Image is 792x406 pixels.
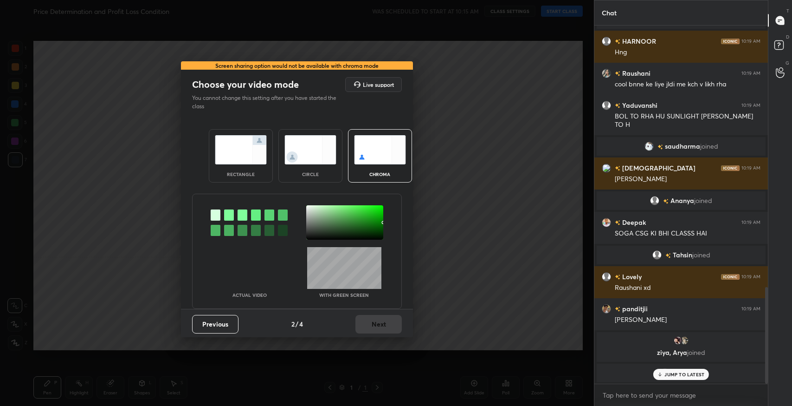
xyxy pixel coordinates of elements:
[657,144,663,150] img: no-rating-badge.077c3623.svg
[602,272,611,282] img: default.png
[664,372,704,377] p: JUMP TO LATEST
[663,199,669,204] img: no-rating-badge.077c3623.svg
[620,100,657,110] h6: Yaduvanshi
[615,229,760,238] div: SOGA CSG KI BHI CLASSS HAI
[615,315,760,325] div: [PERSON_NAME]
[665,253,671,258] img: no-rating-badge.077c3623.svg
[594,0,624,25] p: Chat
[687,348,705,357] span: joined
[615,71,620,76] img: no-rating-badge.077c3623.svg
[670,197,694,204] span: Ananya
[741,71,760,76] div: 10:19 AM
[692,251,710,259] span: joined
[615,307,620,312] img: no-rating-badge.077c3623.svg
[673,251,692,259] span: Tahsin
[615,103,620,108] img: no-rating-badge.077c3623.svg
[594,26,768,384] div: grid
[620,217,646,227] h6: Deepak
[361,172,399,177] div: chroma
[680,336,689,345] img: 33af2f9b21d249f7a77523086a245e9f.jpg
[620,304,648,314] h6: panditjii
[652,250,662,260] img: default.png
[741,306,760,312] div: 10:19 AM
[192,94,342,111] p: You cannot change this setting after you have started the class
[615,39,620,44] img: no-rating-badge.077c3623.svg
[602,218,611,227] img: 7583716aad9443be9b0c998d6339928e.jpg
[291,319,295,329] h4: 2
[660,368,670,378] img: fcc3dd17a7d24364a6f5f049f7d33ac3.jpg
[700,143,718,150] span: joined
[741,220,760,225] div: 10:19 AM
[694,197,712,204] span: joined
[181,61,413,70] div: Screen sharing option would not be available with chroma mode
[786,33,789,40] p: D
[650,196,659,205] img: default.png
[615,166,620,171] img: no-rating-badge.077c3623.svg
[299,319,303,329] h4: 4
[620,272,642,282] h6: Lovely
[602,101,611,110] img: default.png
[721,274,740,280] img: iconic-dark.1390631f.png
[192,315,238,334] button: Previous
[615,175,760,184] div: [PERSON_NAME]
[602,69,611,78] img: 5dc3c3636d924bf783b46bc5a2c0edff.jpg
[602,37,611,46] img: default.png
[620,68,650,78] h6: Raushani
[741,165,760,171] div: 10:19 AM
[232,293,267,297] p: Actual Video
[620,36,656,46] h6: HARNOOR
[602,349,760,356] p: ziya, Arya
[644,142,654,151] img: 633543526a494155b8f8f2fc084f71b4.jpg
[222,172,259,177] div: rectangle
[292,172,329,177] div: circle
[602,304,611,314] img: 9d560ee46d9f41c2ae29a65684aa2f09.jpg
[786,59,789,66] p: G
[296,319,298,329] h4: /
[673,336,683,345] img: 0a8e0b52efc444d087d2b0fd68bb2029.jpg
[319,293,369,297] p: With green screen
[786,7,789,14] p: T
[363,82,394,87] h5: Live support
[721,165,740,171] img: iconic-dark.1390631f.png
[192,79,299,91] h2: Choose your video mode
[284,135,336,164] img: circleScreenIcon.acc0effb.svg
[741,274,760,280] div: 10:19 AM
[741,103,760,108] div: 10:19 AM
[615,275,620,280] img: no-rating-badge.077c3623.svg
[721,39,740,44] img: iconic-dark.1390631f.png
[620,163,695,173] h6: [DEMOGRAPHIC_DATA]
[354,135,406,164] img: chromaScreenIcon.c19ab0a0.svg
[615,80,760,89] div: cool bnne ke liye jldi me kch v likh rha
[665,143,700,150] span: saudharma
[615,112,760,130] div: BOL TO RHA HU SUNLIGHT [PERSON_NAME] TO H
[615,48,760,57] div: Hng
[215,135,267,164] img: normalScreenIcon.ae25ed63.svg
[615,220,620,225] img: no-rating-badge.077c3623.svg
[741,39,760,44] div: 10:19 AM
[602,164,611,173] img: 3
[615,283,760,293] div: Raushani xd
